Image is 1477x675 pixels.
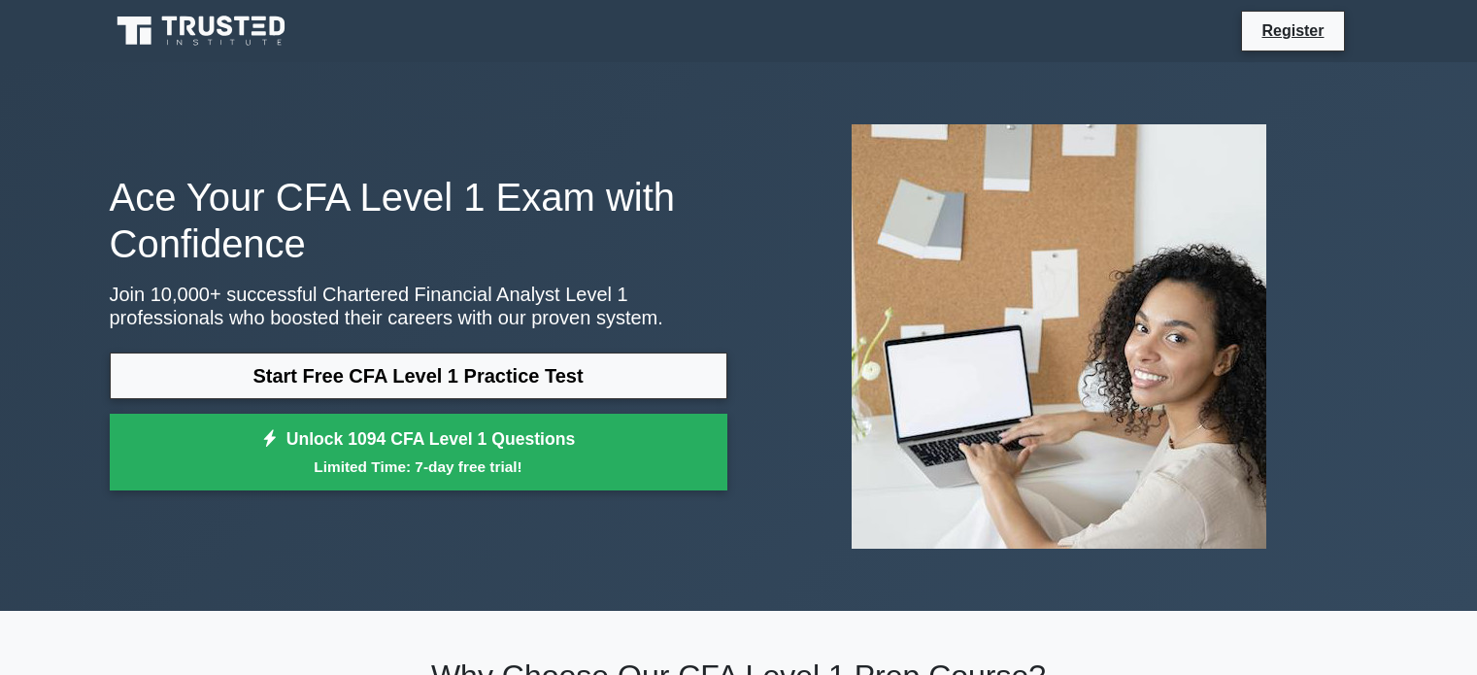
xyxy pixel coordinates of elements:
h1: Ace Your CFA Level 1 Exam with Confidence [110,174,727,267]
a: Start Free CFA Level 1 Practice Test [110,353,727,399]
p: Join 10,000+ successful Chartered Financial Analyst Level 1 professionals who boosted their caree... [110,283,727,329]
a: Unlock 1094 CFA Level 1 QuestionsLimited Time: 7-day free trial! [110,414,727,491]
a: Register [1250,18,1335,43]
small: Limited Time: 7-day free trial! [134,456,703,478]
